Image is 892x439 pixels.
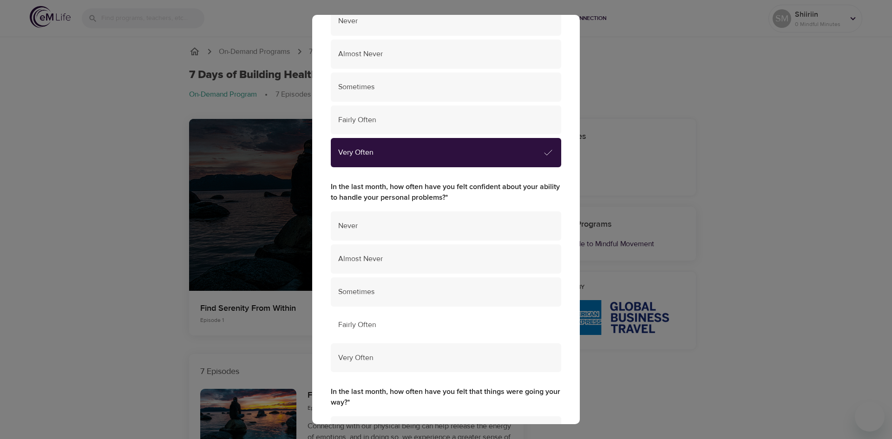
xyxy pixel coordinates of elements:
label: In the last month, how often have you felt confident about your ability to handle your personal p... [331,182,561,203]
span: Never [338,221,554,231]
label: In the last month, how often have you felt that things were going your way? [331,387,561,408]
span: Fairly Often [338,320,554,330]
span: Very Often [338,353,554,363]
span: Very Often [338,147,543,158]
span: Sometimes [338,82,554,92]
span: Almost Never [338,254,554,264]
span: Almost Never [338,49,554,59]
span: Fairly Often [338,115,554,125]
span: Never [338,16,554,26]
span: Sometimes [338,287,554,297]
